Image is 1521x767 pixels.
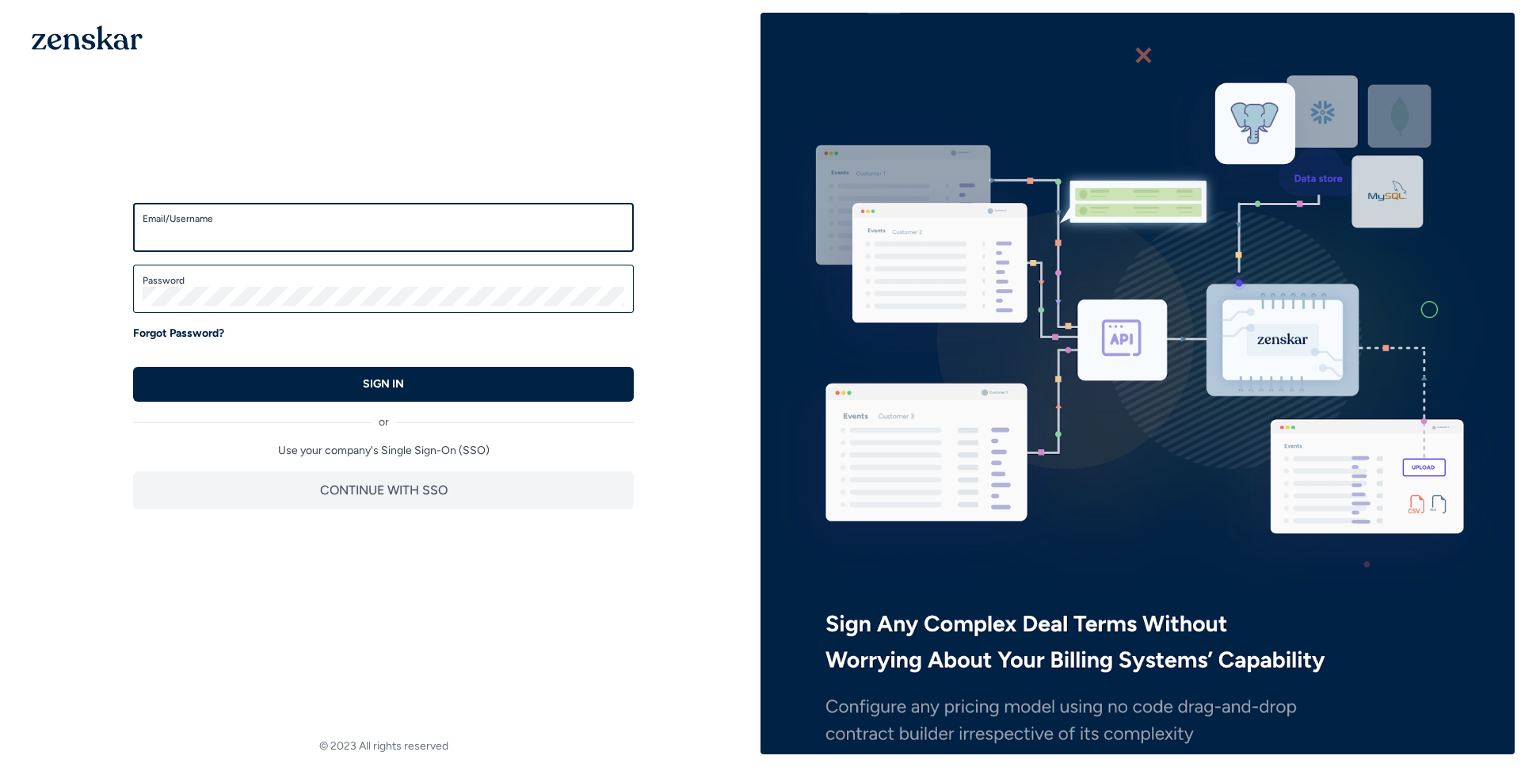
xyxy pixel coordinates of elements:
p: Use your company's Single Sign-On (SSO) [133,443,634,459]
a: Forgot Password? [133,326,224,342]
p: SIGN IN [363,376,404,392]
button: SIGN IN [133,367,634,402]
img: 1OGAJ2xQqyY4LXKgY66KYq0eOWRCkrZdAb3gUhuVAqdWPZE9SRJmCz+oDMSn4zDLXe31Ii730ItAGKgCKgCCgCikA4Av8PJUP... [32,25,143,50]
div: or [133,402,634,430]
label: Email/Username [143,212,624,225]
label: Password [143,274,624,287]
button: CONTINUE WITH SSO [133,471,634,509]
footer: © 2023 All rights reserved [6,738,760,754]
